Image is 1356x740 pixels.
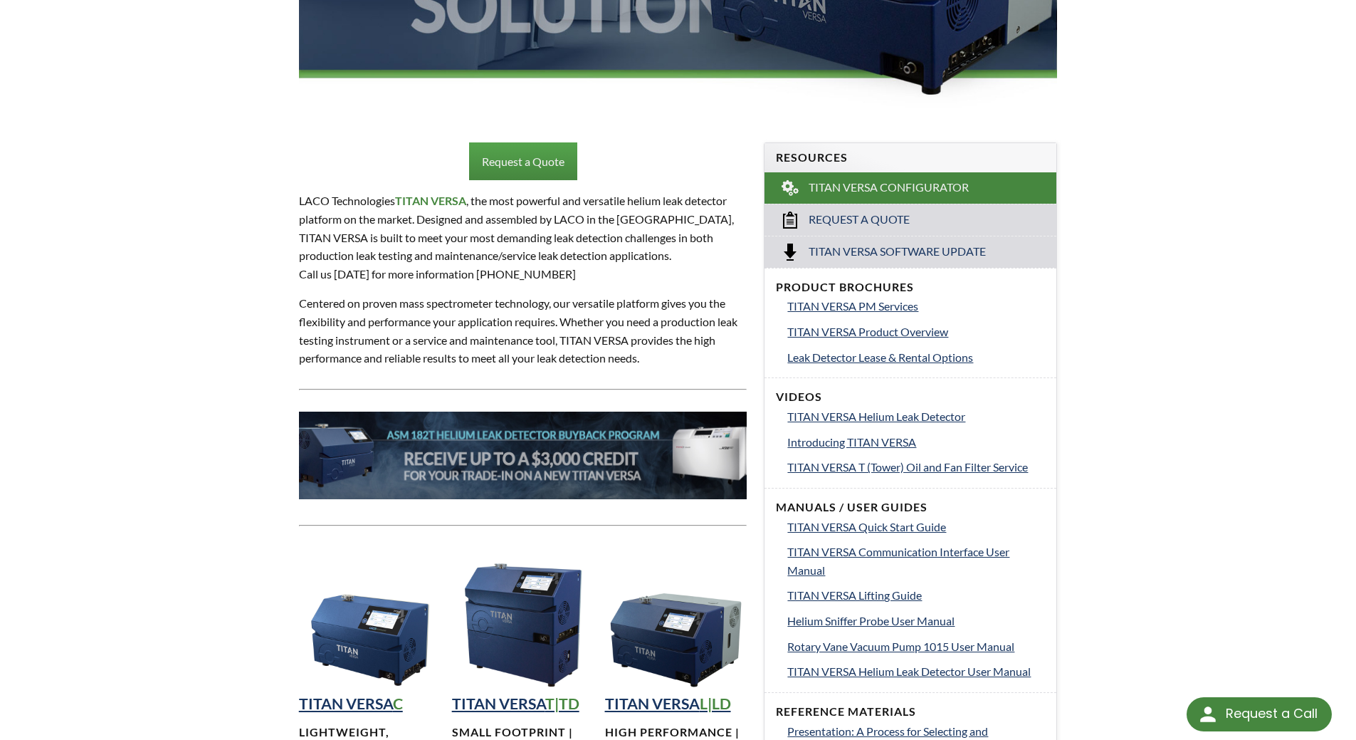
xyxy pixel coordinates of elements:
[787,612,1045,630] a: Helium Sniffer Probe User Manual
[787,407,1045,426] a: TITAN VERSA Helium Leak Detector
[700,694,731,713] strong: L|LD
[299,192,747,283] p: LACO Technologies , the most powerful and versatile helium leak detector platform on the market. ...
[764,204,1056,236] a: Request a Quote
[395,194,466,207] strong: TITAN VERSA
[787,297,1045,316] a: TITAN VERSA PM Services
[764,236,1056,268] a: Titan Versa Software Update
[787,435,916,449] span: Introducing TITAN VERSA
[787,323,1045,341] a: TITAN VERSA Product Overview
[299,294,747,367] p: Centered on proven mass spectrometer technology, our versatile platform gives you the flexibility...
[776,280,1045,295] h4: Product Brochures
[787,518,1045,536] a: TITAN VERSA Quick Start Guide
[787,543,1045,579] a: TITAN VERSA Communication Interface User Manual
[787,350,973,364] span: Leak Detector Lease & Rental Options
[809,180,969,195] span: TITAN VERSA Configurator
[787,662,1045,681] a: TITAN VERSA Helium Leak Detector User Manual
[787,458,1045,476] a: TITAN VERSA T (Tower) Oil and Fan Filter Service
[469,142,577,181] a: Request a Quote
[605,548,747,690] img: TITAN VERSA Horizontal Helium Leak Detection Instrument
[452,694,579,713] a: TITAN VERSAT|TD
[787,460,1028,474] span: TITAN VERSA T (Tower) Oil and Fan Filter Service
[299,694,393,713] strong: TITAN VERSA
[787,299,918,313] span: TITAN VERSA PM Services
[787,665,1031,678] span: TITAN VERSA Helium Leak Detector User Manual
[545,694,579,713] strong: T|TD
[787,433,1045,452] a: Introducing TITAN VERSA
[787,614,955,627] span: Helium Sniffer Probe User Manual
[787,545,1009,577] span: TITAN VERSA Communication Interface User Manual
[787,410,965,423] span: TITAN VERSA Helium Leak Detector
[776,500,1045,515] h4: Manuals / User Guides
[299,548,441,690] img: TITAN VERSA Compact Helium Leak Detection Instrument
[787,348,1045,367] a: Leak Detector Lease & Rental Options
[1197,703,1219,726] img: round button
[299,694,403,713] a: TITAN VERSAC
[787,588,922,602] span: TITAN VERSA Lifting Guide
[452,694,545,713] strong: TITAN VERSA
[1226,697,1318,730] div: Request a Call
[393,694,403,713] strong: C
[809,212,910,227] span: Request a Quote
[787,637,1045,656] a: Rotary Vane Vacuum Pump 1015 User Manual
[605,694,731,713] a: TITAN VERSAL|LD
[299,412,747,499] img: 182T-Banner__LTS_.jpg
[776,390,1045,405] h4: Videos
[776,150,1045,165] h4: Resources
[809,244,986,259] span: Titan Versa Software Update
[452,548,594,690] img: TITAN VERSA Tower Helium Leak Detection Instrument
[1187,697,1332,731] div: Request a Call
[787,325,948,338] span: TITAN VERSA Product Overview
[605,694,700,713] strong: TITAN VERSA
[764,172,1056,204] a: TITAN VERSA Configurator
[776,704,1045,719] h4: Reference Materials
[787,520,946,533] span: TITAN VERSA Quick Start Guide
[787,586,1045,605] a: TITAN VERSA Lifting Guide
[787,640,1014,653] span: Rotary Vane Vacuum Pump 1015 User Manual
